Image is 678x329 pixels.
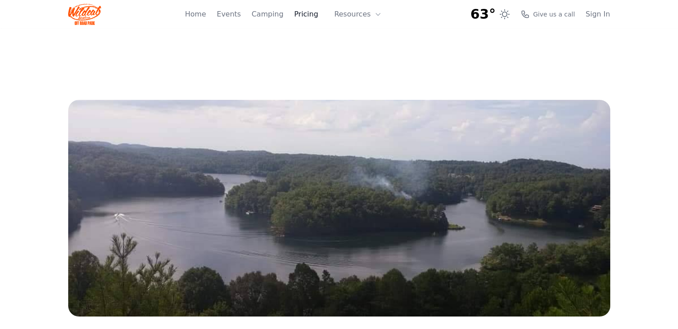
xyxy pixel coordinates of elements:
[217,9,241,20] a: Events
[586,9,610,20] a: Sign In
[329,5,387,23] button: Resources
[185,9,206,20] a: Home
[470,6,496,22] span: 63°
[533,10,575,19] span: Give us a call
[251,9,283,20] a: Camping
[68,4,102,25] img: Wildcat Logo
[294,9,318,20] a: Pricing
[521,10,575,19] a: Give us a call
